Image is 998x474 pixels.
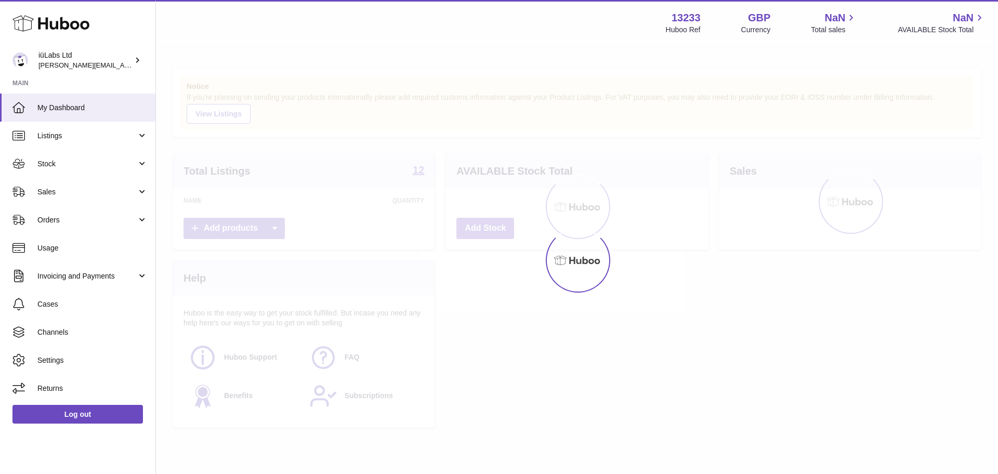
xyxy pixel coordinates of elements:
span: Orders [37,215,137,225]
span: Returns [37,384,148,393]
span: Cases [37,299,148,309]
span: Stock [37,159,137,169]
span: Usage [37,243,148,253]
a: Log out [12,405,143,424]
span: Sales [37,187,137,197]
span: Total sales [811,25,857,35]
span: Invoicing and Payments [37,271,137,281]
span: Channels [37,327,148,337]
strong: GBP [748,11,770,25]
span: My Dashboard [37,103,148,113]
span: AVAILABLE Stock Total [898,25,986,35]
a: NaN AVAILABLE Stock Total [898,11,986,35]
strong: 13233 [672,11,701,25]
div: iüLabs Ltd [38,50,132,70]
span: [PERSON_NAME][EMAIL_ADDRESS][DOMAIN_NAME] [38,61,208,69]
span: Listings [37,131,137,141]
span: NaN [824,11,845,25]
img: annunziata@iulabs.co [12,52,28,68]
div: Huboo Ref [666,25,701,35]
a: NaN Total sales [811,11,857,35]
span: NaN [953,11,974,25]
span: Settings [37,355,148,365]
div: Currency [741,25,771,35]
